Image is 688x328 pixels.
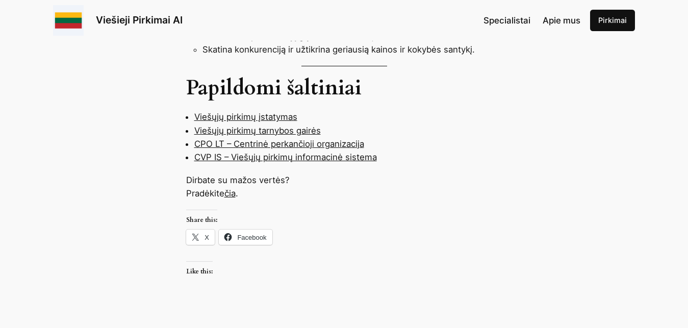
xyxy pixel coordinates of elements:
[194,139,364,149] a: CPO LT – Centrinė perkančioji organizacija
[237,234,266,241] span: Facebook
[483,15,530,26] span: Specialistai
[483,14,530,27] a: Specialistai
[194,125,321,136] a: Viešųjų pirkimų tarnybos gairės
[53,5,84,36] img: Viešieji pirkimai logo
[202,43,502,56] li: Skatina konkurenciją ir užtikrina geriausią kainos ir kokybės santykį.
[219,230,272,245] a: Facebook
[483,14,580,27] nav: Navigation
[194,112,297,122] a: Viešųjų pirkimų įstatymas
[194,152,377,162] a: CVP IS – Viešųjų pirkimų informacinė sistema
[205,234,209,241] span: X
[96,14,183,26] a: Viešieji Pirkimai AI
[590,10,635,31] a: Pirkimai
[186,261,213,275] h3: Like this:
[186,210,217,223] h3: Share this:
[186,230,215,245] a: X
[186,173,502,200] p: Dirbate su mažos vertės? Pradėkite .
[186,281,502,309] iframe: Like or Reblog
[543,15,580,26] span: Apie mus
[186,74,362,102] strong: Papildomi šaltiniai
[543,14,580,27] a: Apie mus
[224,188,236,198] a: čia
